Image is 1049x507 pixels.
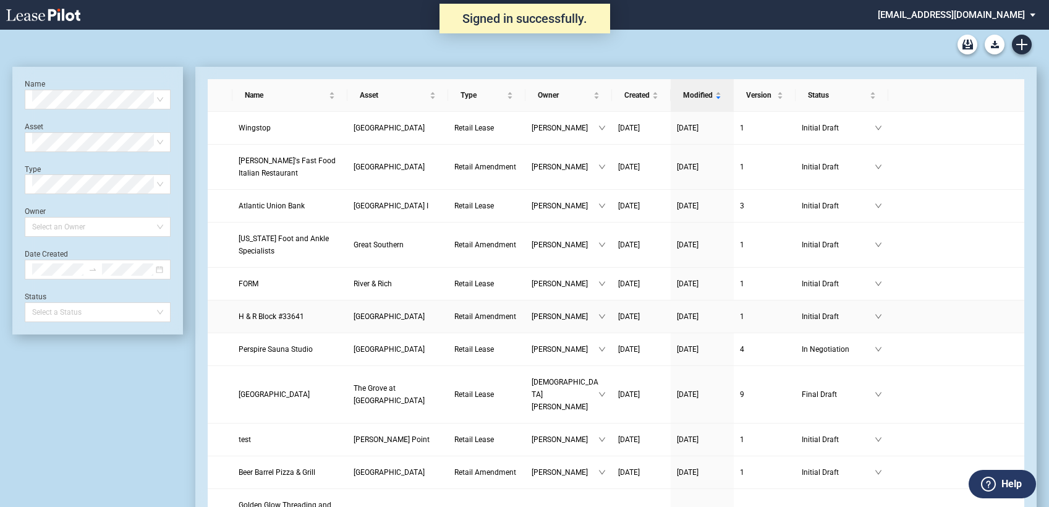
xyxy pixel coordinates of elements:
[538,89,591,101] span: Owner
[618,124,640,132] span: [DATE]
[875,346,882,353] span: down
[354,382,442,407] a: The Grove at [GEOGRAPHIC_DATA]
[532,310,598,323] span: [PERSON_NAME]
[875,436,882,443] span: down
[354,468,425,477] span: Easton Square
[454,279,494,288] span: Retail Lease
[1012,35,1032,54] a: Create new document
[239,390,310,399] span: Playa Bowls
[239,466,341,479] a: Beer Barrel Pizza & Grill
[740,200,789,212] a: 3
[677,435,699,444] span: [DATE]
[454,202,494,210] span: Retail Lease
[347,79,448,112] th: Asset
[740,468,744,477] span: 1
[239,202,305,210] span: Atlantic Union Bank
[740,345,744,354] span: 4
[239,343,341,356] a: Perspire Sauna Studio
[454,345,494,354] span: Retail Lease
[958,35,977,54] a: Archive
[354,124,425,132] span: Cross Creek
[677,388,728,401] a: [DATE]
[88,265,97,274] span: swap-right
[454,433,519,446] a: Retail Lease
[677,278,728,290] a: [DATE]
[740,161,789,173] a: 1
[875,163,882,171] span: down
[677,345,699,354] span: [DATE]
[532,161,598,173] span: [PERSON_NAME]
[740,124,744,132] span: 1
[618,388,665,401] a: [DATE]
[981,35,1008,54] md-menu: Download Blank Form List
[239,312,304,321] span: H & R Block #33641
[740,122,789,134] a: 1
[448,79,525,112] th: Type
[598,241,606,249] span: down
[802,388,875,401] span: Final Draft
[740,312,744,321] span: 1
[239,124,271,132] span: Wingstop
[875,391,882,398] span: down
[532,343,598,356] span: [PERSON_NAME]
[598,280,606,288] span: down
[239,435,251,444] span: test
[618,278,665,290] a: [DATE]
[454,468,516,477] span: Retail Amendment
[618,161,665,173] a: [DATE]
[354,435,430,444] span: Hanes Point
[354,239,442,251] a: Great Southern
[796,79,888,112] th: Status
[740,241,744,249] span: 1
[454,312,516,321] span: Retail Amendment
[740,239,789,251] a: 1
[354,279,392,288] span: River & Rich
[525,79,612,112] th: Owner
[618,312,640,321] span: [DATE]
[598,391,606,398] span: down
[618,390,640,399] span: [DATE]
[598,469,606,476] span: down
[25,122,43,131] label: Asset
[239,279,258,288] span: FORM
[802,278,875,290] span: Initial Draft
[532,239,598,251] span: [PERSON_NAME]
[677,312,699,321] span: [DATE]
[239,156,336,177] span: Fazoli's Fast Food Italian Restaurant
[354,384,425,405] span: The Grove at Towne Center
[618,239,665,251] a: [DATE]
[598,124,606,132] span: down
[454,161,519,173] a: Retail Amendment
[239,310,341,323] a: H & R Block #33641
[354,312,425,321] span: Winchester Square
[740,388,789,401] a: 9
[618,241,640,249] span: [DATE]
[239,278,341,290] a: FORM
[532,433,598,446] span: [PERSON_NAME]
[677,241,699,249] span: [DATE]
[454,239,519,251] a: Retail Amendment
[740,202,744,210] span: 3
[354,466,442,479] a: [GEOGRAPHIC_DATA]
[740,466,789,479] a: 1
[624,89,650,101] span: Created
[454,343,519,356] a: Retail Lease
[25,250,68,258] label: Date Created
[532,376,598,413] span: [DEMOGRAPHIC_DATA][PERSON_NAME]
[454,122,519,134] a: Retail Lease
[532,278,598,290] span: [PERSON_NAME]
[25,292,46,301] label: Status
[746,89,775,101] span: Version
[618,310,665,323] a: [DATE]
[618,122,665,134] a: [DATE]
[875,124,882,132] span: down
[875,469,882,476] span: down
[454,390,494,399] span: Retail Lease
[239,388,341,401] a: [GEOGRAPHIC_DATA]
[354,343,442,356] a: [GEOGRAPHIC_DATA]
[1001,476,1022,492] label: Help
[677,163,699,171] span: [DATE]
[802,200,875,212] span: Initial Draft
[875,241,882,249] span: down
[532,122,598,134] span: [PERSON_NAME]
